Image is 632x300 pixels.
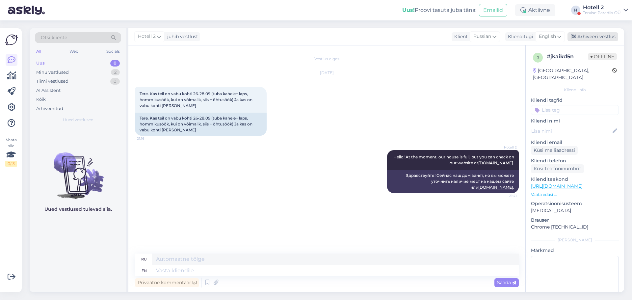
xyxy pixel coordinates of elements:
[478,160,513,165] a: [DOMAIN_NAME]
[547,53,588,61] div: # jkaikd5n
[402,7,415,13] b: Uus!
[497,280,516,286] span: Saada
[387,170,519,193] div: Здравствуйте! Сейчас наш дом занят, но вы можете уточнить наличие мест на нашем сайте или .
[68,47,80,56] div: Web
[5,137,17,167] div: Vaata siia
[36,87,61,94] div: AI Assistent
[36,60,45,67] div: Uus
[393,154,515,165] span: Hello! At the moment, our house is full, but you can check on our website or .
[537,55,539,60] span: j
[135,113,267,136] div: Tere. Kas teil on vabu kohti 26-28.09 (tuba kahele+ laps, hommikusöök, kui on võimalik, siis + õh...
[479,4,507,16] button: Emailid
[141,254,147,265] div: ru
[515,4,555,16] div: Aktiivne
[533,67,612,81] div: [GEOGRAPHIC_DATA], [GEOGRAPHIC_DATA]
[567,32,618,41] div: Arhiveeri vestlus
[473,33,491,40] span: Russian
[452,33,468,40] div: Klient
[492,193,517,198] span: 21:41
[36,105,63,112] div: Arhiveeritud
[583,5,621,10] div: Hotell 2
[505,33,533,40] div: Klienditugi
[531,224,619,231] p: Chrome [TECHNICAL_ID]
[135,70,519,76] div: [DATE]
[531,87,619,93] div: Kliendi info
[36,69,69,76] div: Minu vestlused
[138,33,156,40] span: Hotell 2
[583,5,628,15] a: Hotell 2Tervise Paradiis OÜ
[531,200,619,207] p: Operatsioonisüsteem
[111,69,120,76] div: 2
[44,206,112,213] p: Uued vestlused tulevad siia.
[142,265,147,276] div: en
[492,145,517,150] span: Hotell 2
[137,136,162,141] span: 21:16
[531,217,619,224] p: Brauser
[30,141,126,200] img: No chats
[588,53,617,60] span: Offline
[531,146,578,155] div: Küsi meiliaadressi
[531,247,619,254] p: Märkmed
[531,192,619,198] p: Vaata edasi ...
[5,34,18,46] img: Askly Logo
[140,91,253,108] span: Tere. Kas teil on vabu kohti 26-28.09 (tuba kahele+ laps, hommikusöök, kui on võimalik, siis + õh...
[531,97,619,104] p: Kliendi tag'id
[35,47,42,56] div: All
[531,183,583,189] a: [URL][DOMAIN_NAME]
[531,127,611,135] input: Lisa nimi
[531,237,619,243] div: [PERSON_NAME]
[63,117,93,123] span: Uued vestlused
[531,139,619,146] p: Kliendi email
[402,6,476,14] div: Proovi tasuta juba täna:
[539,33,556,40] span: English
[531,157,619,164] p: Kliendi telefon
[165,33,198,40] div: juhib vestlust
[110,60,120,67] div: 0
[36,96,46,103] div: Kõik
[110,78,120,85] div: 0
[41,34,67,41] span: Otsi kliente
[36,78,68,85] div: Tiimi vestlused
[105,47,121,56] div: Socials
[583,10,621,15] div: Tervise Paradiis OÜ
[571,6,580,15] div: H
[531,164,584,173] div: Küsi telefoninumbrit
[531,105,619,115] input: Lisa tag
[135,56,519,62] div: Vestlus algas
[135,278,199,287] div: Privaatne kommentaar
[531,118,619,124] p: Kliendi nimi
[531,207,619,214] p: [MEDICAL_DATA]
[5,161,17,167] div: 0 / 3
[478,185,513,190] a: [DOMAIN_NAME]
[531,176,619,183] p: Klienditeekond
